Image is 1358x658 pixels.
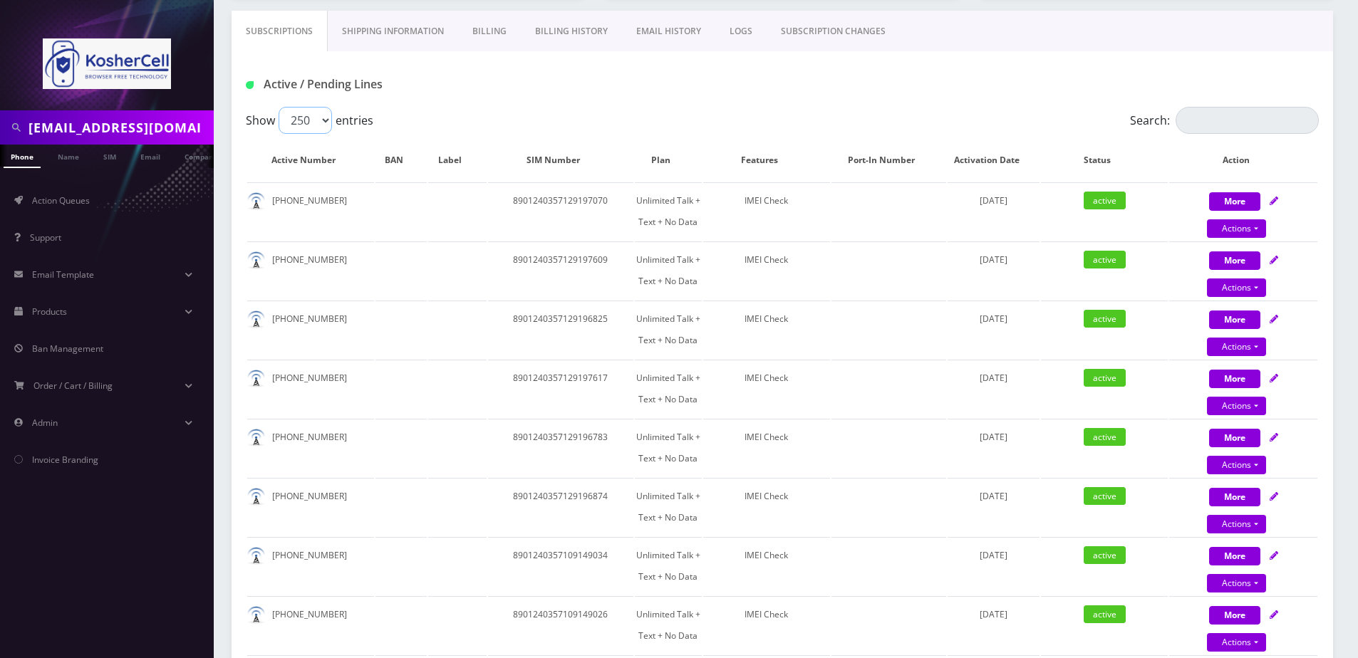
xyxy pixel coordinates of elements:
[32,454,98,466] span: Invoice Branding
[1207,574,1266,592] a: Actions
[32,417,58,429] span: Admin
[1207,219,1266,238] a: Actions
[1084,487,1126,505] span: active
[703,140,830,181] th: Features: activate to sort column ascending
[1209,429,1260,447] button: More
[232,11,328,52] a: Subscriptions
[703,367,830,389] div: IMEI Check
[1084,546,1126,564] span: active
[767,11,900,52] a: SUBSCRIPTION CHANGES
[1209,192,1260,211] button: More
[43,38,171,89] img: KosherCell
[33,380,113,392] span: Order / Cart / Billing
[428,140,486,181] th: Label: activate to sort column ascending
[279,107,332,134] select: Showentries
[32,343,103,355] span: Ban Management
[177,145,225,167] a: Company
[1176,107,1319,134] input: Search:
[247,301,374,358] td: [PHONE_NUMBER]
[980,490,1007,502] span: [DATE]
[247,488,265,506] img: default.png
[247,606,265,624] img: default.png
[4,145,41,168] a: Phone
[980,608,1007,620] span: [DATE]
[622,11,715,52] a: EMAIL HISTORY
[1084,369,1126,387] span: active
[488,360,633,417] td: 8901240357129197617
[1209,251,1260,270] button: More
[247,370,265,387] img: default.png
[715,11,767,52] a: LOGS
[948,140,1040,181] th: Activation Date: activate to sort column ascending
[703,545,830,566] div: IMEI Check
[30,231,61,244] span: Support
[247,241,374,299] td: [PHONE_NUMBER]
[1207,515,1266,533] a: Actions
[247,419,374,476] td: [PHONE_NUMBER]
[247,251,265,269] img: default.png
[980,313,1007,325] span: [DATE]
[1207,397,1266,415] a: Actions
[521,11,622,52] a: Billing History
[635,419,702,476] td: Unlimited Talk + Text + No Data
[703,308,830,330] div: IMEI Check
[247,478,374,536] td: [PHONE_NUMBER]
[488,596,633,654] td: 8901240357109149026
[328,11,458,52] a: Shipping Information
[1209,370,1260,388] button: More
[831,140,946,181] th: Port-In Number: activate to sort column ascending
[635,241,702,299] td: Unlimited Talk + Text + No Data
[51,145,86,167] a: Name
[703,486,830,507] div: IMEI Check
[1169,140,1317,181] th: Action: activate to sort column ascending
[1207,278,1266,297] a: Actions
[1041,140,1168,181] th: Status: activate to sort column ascending
[703,249,830,271] div: IMEI Check
[1209,606,1260,625] button: More
[247,537,374,595] td: [PHONE_NUMBER]
[28,114,210,141] input: Search in Company
[96,145,123,167] a: SIM
[32,268,94,281] span: Email Template
[980,194,1007,207] span: [DATE]
[980,431,1007,443] span: [DATE]
[1207,338,1266,356] a: Actions
[32,305,67,318] span: Products
[703,190,830,211] div: IMEI Check
[458,11,521,52] a: Billing
[1209,547,1260,565] button: More
[980,549,1007,561] span: [DATE]
[980,372,1007,384] span: [DATE]
[1207,456,1266,474] a: Actions
[488,537,633,595] td: 8901240357109149034
[980,254,1007,266] span: [DATE]
[375,140,427,181] th: BAN: activate to sort column ascending
[1084,310,1126,328] span: active
[247,310,265,328] img: default.png
[488,182,633,240] td: 8901240357129197070
[703,427,830,448] div: IMEI Check
[635,478,702,536] td: Unlimited Talk + Text + No Data
[1130,107,1319,134] label: Search:
[488,478,633,536] td: 8901240357129196874
[703,604,830,625] div: IMEI Check
[635,537,702,595] td: Unlimited Talk + Text + No Data
[32,194,90,207] span: Action Queues
[635,140,702,181] th: Plan: activate to sort column ascending
[247,140,374,181] th: Active Number: activate to sort column ascending
[1084,192,1126,209] span: active
[246,107,373,134] label: Show entries
[635,360,702,417] td: Unlimited Talk + Text + No Data
[1084,428,1126,446] span: active
[247,182,374,240] td: [PHONE_NUMBER]
[246,78,589,91] h1: Active / Pending Lines
[1209,488,1260,506] button: More
[635,301,702,358] td: Unlimited Talk + Text + No Data
[247,547,265,565] img: default.png
[488,419,633,476] td: 8901240357129196783
[247,360,374,417] td: [PHONE_NUMBER]
[247,192,265,210] img: default.png
[488,301,633,358] td: 8901240357129196825
[635,182,702,240] td: Unlimited Talk + Text + No Data
[133,145,167,167] a: Email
